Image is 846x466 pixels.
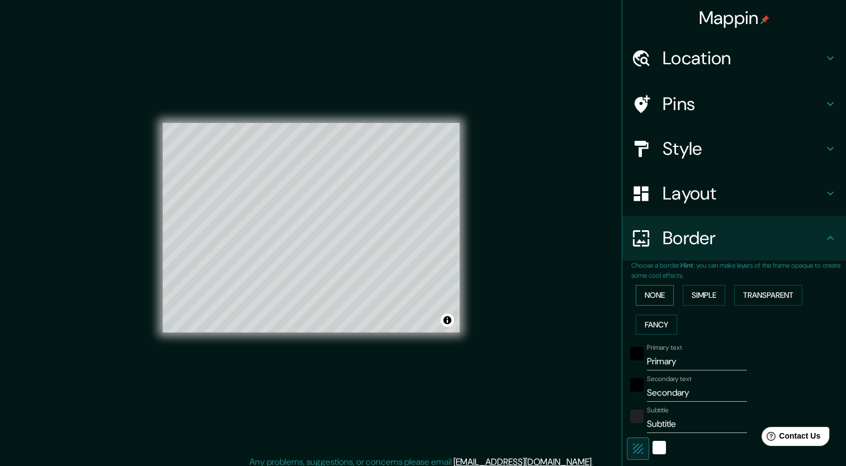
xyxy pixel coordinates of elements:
h4: Pins [663,93,824,115]
iframe: Help widget launcher [746,422,834,454]
button: Simple [683,285,725,306]
label: Primary text [647,343,682,353]
b: Hint [680,261,693,270]
p: Choose a border. : you can make layers of the frame opaque to create some cool effects. [631,260,846,280]
h4: Mappin [699,7,770,29]
label: Subtitle [647,406,669,415]
button: None [636,285,674,306]
button: color-222222 [630,410,644,423]
div: Border [622,216,846,260]
div: Style [622,126,846,171]
h4: Border [663,227,824,249]
label: Secondary text [647,374,692,384]
button: black [630,378,644,392]
div: Layout [622,171,846,216]
button: Transparent [734,285,802,306]
div: Location [622,36,846,80]
button: Fancy [636,315,677,335]
button: black [630,347,644,360]
div: Pins [622,82,846,126]
h4: Style [663,137,824,160]
img: pin-icon.png [760,15,769,24]
button: white [653,441,666,454]
button: Toggle attribution [441,313,454,327]
h4: Layout [663,182,824,205]
h4: Location [663,47,824,69]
